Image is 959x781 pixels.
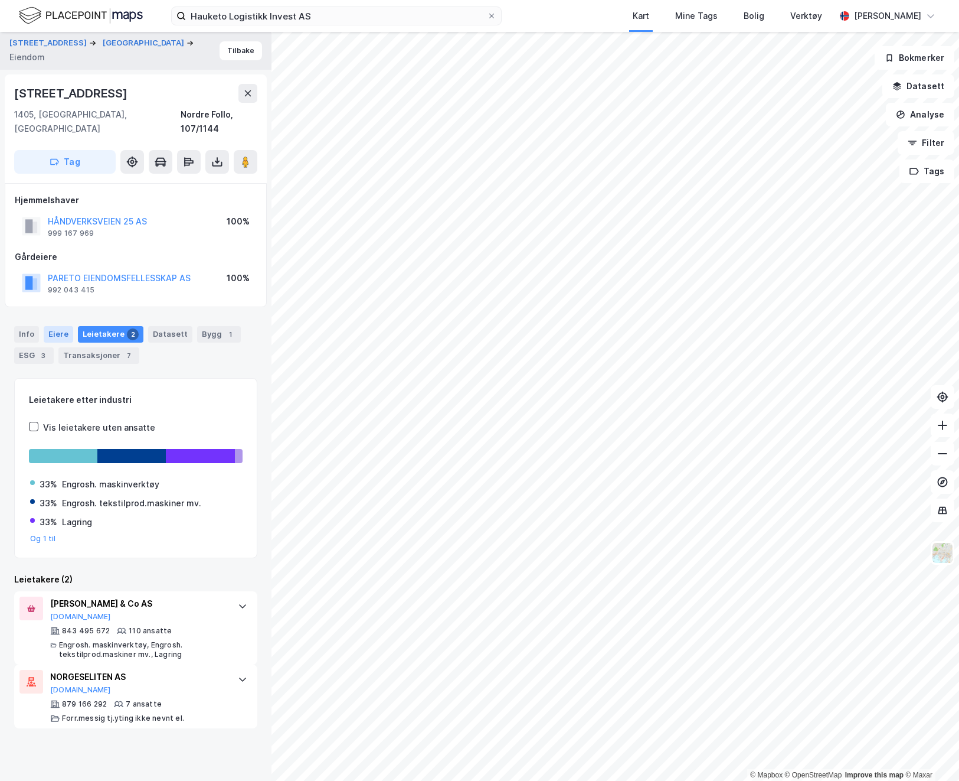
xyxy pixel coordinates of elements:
[58,347,139,364] div: Transaksjoner
[875,46,954,70] button: Bokmerker
[14,84,130,103] div: [STREET_ADDRESS]
[62,699,107,709] div: 879 166 292
[50,612,111,621] button: [DOMAIN_NAME]
[14,326,39,343] div: Info
[30,534,56,544] button: Og 1 til
[62,714,184,723] div: Forr.messig tj.yting ikke nevnt el.
[227,214,250,229] div: 100%
[148,326,192,343] div: Datasett
[43,421,155,435] div: Vis leietakere uten ansatte
[675,9,718,23] div: Mine Tags
[898,131,954,155] button: Filter
[14,150,116,174] button: Tag
[48,229,94,238] div: 999 167 969
[62,496,201,510] div: Engrosh. tekstilprod.maskiner mv.
[197,326,241,343] div: Bygg
[790,9,822,23] div: Verktøy
[123,350,135,362] div: 7
[931,542,954,564] img: Z
[50,597,226,611] div: [PERSON_NAME] & Co AS
[14,347,54,364] div: ESG
[129,626,172,636] div: 110 ansatte
[29,393,243,407] div: Leietakere etter industri
[19,5,143,26] img: logo.f888ab2527a4732fd821a326f86c7f29.svg
[40,496,57,510] div: 33%
[127,328,139,340] div: 2
[220,41,262,60] button: Tilbake
[224,328,236,340] div: 1
[62,477,159,492] div: Engrosh. maskinverktøy
[78,326,143,343] div: Leietakere
[126,699,162,709] div: 7 ansatte
[44,326,73,343] div: Eiere
[854,9,921,23] div: [PERSON_NAME]
[9,50,45,64] div: Eiendom
[633,9,649,23] div: Kart
[227,271,250,285] div: 100%
[50,670,226,684] div: NORGESELITEN AS
[900,724,959,781] iframe: Chat Widget
[750,771,783,779] a: Mapbox
[48,285,94,295] div: 992 043 415
[14,108,181,136] div: 1405, [GEOGRAPHIC_DATA], [GEOGRAPHIC_DATA]
[845,771,904,779] a: Improve this map
[103,37,186,49] button: [GEOGRAPHIC_DATA]
[186,7,487,25] input: Søk på adresse, matrikkel, gårdeiere, leietakere eller personer
[785,771,842,779] a: OpenStreetMap
[9,37,89,49] button: [STREET_ADDRESS]
[882,74,954,98] button: Datasett
[900,724,959,781] div: Kontrollprogram for chat
[744,9,764,23] div: Bolig
[15,250,257,264] div: Gårdeiere
[15,193,257,207] div: Hjemmelshaver
[14,572,257,587] div: Leietakere (2)
[37,350,49,362] div: 3
[62,626,110,636] div: 843 495 672
[62,515,92,529] div: Lagring
[181,108,257,136] div: Nordre Follo, 107/1144
[886,103,954,126] button: Analyse
[40,515,57,529] div: 33%
[899,160,954,183] button: Tags
[40,477,57,492] div: 33%
[50,685,111,695] button: [DOMAIN_NAME]
[59,640,226,659] div: Engrosh. maskinverktøy, Engrosh. tekstilprod.maskiner mv., Lagring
